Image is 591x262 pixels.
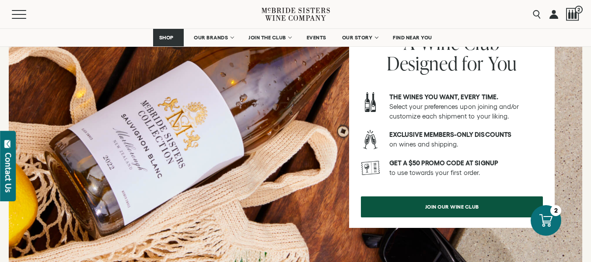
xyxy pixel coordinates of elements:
[248,35,286,41] span: JOIN THE CLUB
[301,29,332,46] a: EVENTS
[575,6,583,14] span: 2
[194,35,228,41] span: OUR BRANDS
[243,29,297,46] a: JOIN THE CLUB
[307,35,326,41] span: EVENTS
[550,205,561,216] div: 2
[387,50,458,76] span: Designed
[387,29,438,46] a: FIND NEAR YOU
[389,159,498,167] strong: Get a $50 promo code at signup
[389,92,543,121] p: Select your preferences upon joining and/or customize each shipment to your liking.
[410,198,494,215] span: join our wine club
[361,196,543,217] a: join our wine club
[4,153,13,192] div: Contact Us
[12,10,43,19] button: Mobile Menu Trigger
[389,158,543,178] p: to use towards your first order.
[389,131,511,138] strong: Exclusive members-only discounts
[488,50,518,76] span: You
[393,35,432,41] span: FIND NEAR YOU
[389,130,543,149] p: on wines and shipping.
[153,29,184,46] a: SHOP
[389,93,498,101] strong: The wines you want, every time.
[342,35,373,41] span: OUR STORY
[159,35,174,41] span: SHOP
[462,50,484,76] span: for
[336,29,383,46] a: OUR STORY
[188,29,238,46] a: OUR BRANDS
